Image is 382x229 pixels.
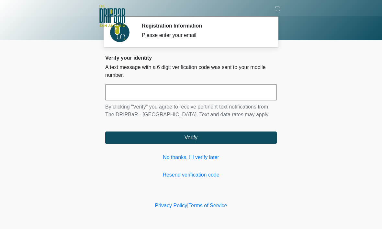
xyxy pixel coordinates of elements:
a: Terms of Service [188,203,227,208]
h2: Verify your identity [105,55,277,61]
img: Agent Avatar [110,23,129,42]
a: | [187,203,188,208]
a: No thanks, I'll verify later [105,154,277,161]
p: A text message with a 6 digit verification code was sent to your mobile number. [105,63,277,79]
div: Please enter your email [142,31,267,39]
button: Verify [105,132,277,144]
p: By clicking "Verify" you agree to receive pertinent text notifications from The DRIPBaR - [GEOGRA... [105,103,277,119]
a: Privacy Policy [155,203,187,208]
img: The DRIPBaR - San Antonio Fossil Creek Logo [99,5,125,28]
a: Resend verification code [105,171,277,179]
